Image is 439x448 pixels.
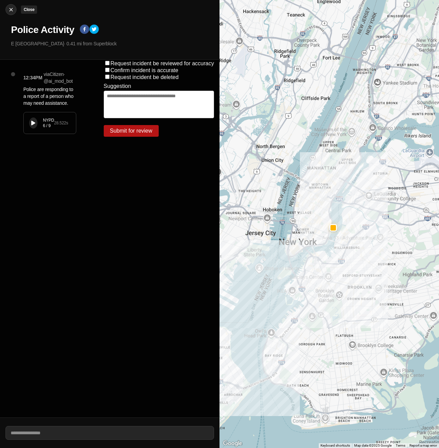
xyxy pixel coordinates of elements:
p: E [GEOGRAPHIC_DATA] · 0.41 mi from Superblock [11,40,214,47]
a: Report a map error [409,444,437,447]
label: Request incident be deleted [111,74,179,80]
span: Map data ©2025 Google [354,444,392,447]
a: Terms (opens in new tab) [396,444,405,447]
label: Request incident be reviewed for accuracy [111,60,214,66]
button: Submit for review [104,125,159,137]
label: Confirm incident is accurate [111,67,178,73]
button: cancelClose [5,4,16,15]
img: cancel [8,6,14,13]
div: NYPD 6 / 9 [43,117,54,128]
button: Keyboard shortcuts [320,443,350,448]
img: Google [221,439,244,448]
h1: Police Activity [11,24,74,36]
p: via Citizen · @ ai_mod_bot [44,71,76,85]
button: twitter [89,24,99,35]
p: Police are responding to a report of a person who may need assistance. [23,86,76,107]
a: Open this area in Google Maps (opens a new window) [221,439,244,448]
label: Suggestion [104,83,131,89]
button: facebook [80,24,89,35]
small: Close [24,7,34,12]
div: 28.522 s [54,120,68,126]
p: 12:34PM [23,74,42,81]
